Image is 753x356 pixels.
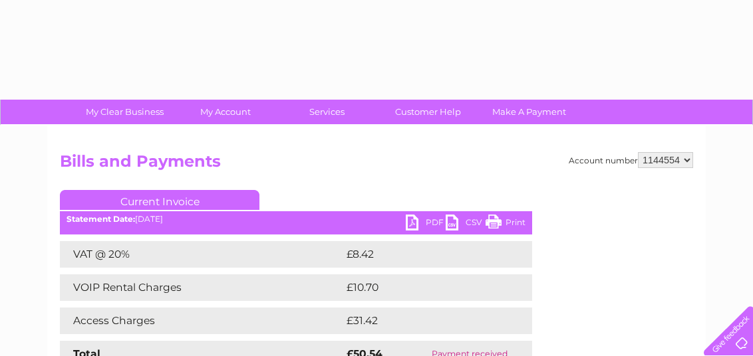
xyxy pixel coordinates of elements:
a: CSV [446,215,486,234]
a: Customer Help [373,100,483,124]
div: [DATE] [60,215,532,224]
h2: Bills and Payments [60,152,693,177]
b: Statement Date: [67,214,135,224]
a: Print [486,215,526,234]
td: VOIP Rental Charges [60,274,343,301]
a: Current Invoice [60,190,259,210]
a: Make A Payment [474,100,584,124]
td: VAT @ 20% [60,241,343,268]
a: My Account [171,100,281,124]
td: Access Charges [60,308,343,334]
a: PDF [406,215,446,234]
td: £8.42 [343,241,501,268]
a: My Clear Business [70,100,180,124]
div: Account number [569,152,693,168]
td: £10.70 [343,274,504,301]
td: £31.42 [343,308,504,334]
a: Services [272,100,382,124]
